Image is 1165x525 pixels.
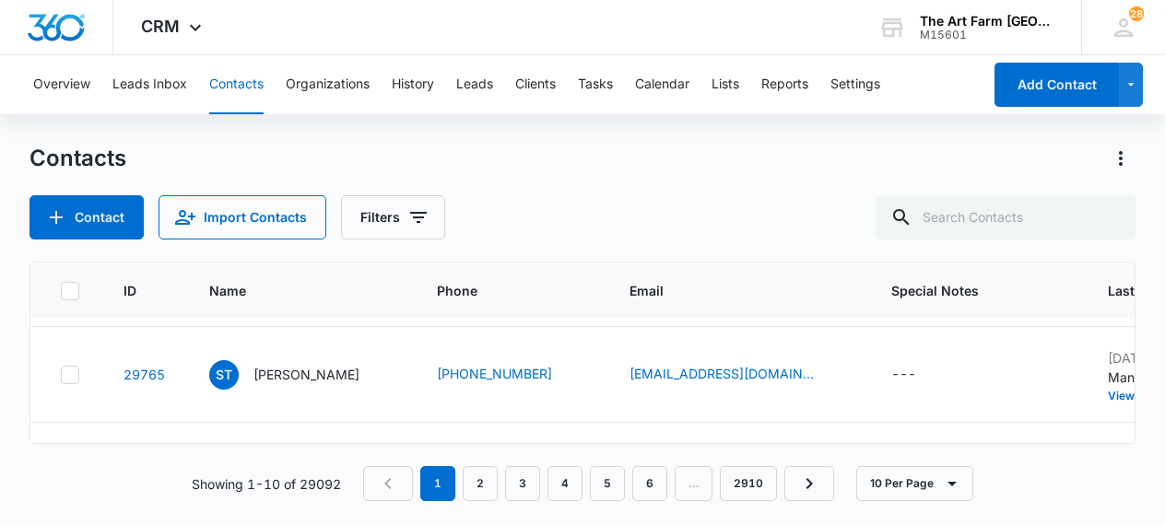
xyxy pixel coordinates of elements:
h1: Contacts [29,145,126,172]
div: account name [920,14,1054,29]
a: Navigate to contact details page for Sonia Talledo [124,367,165,382]
span: ID [124,281,138,300]
span: Phone [437,281,559,300]
div: Name - Sonia Talledo - Select to Edit Field [209,360,393,390]
nav: Pagination [363,466,834,501]
button: Lists [712,55,739,114]
button: Reports [761,55,808,114]
a: Page 2910 [720,466,777,501]
button: Settings [830,55,880,114]
span: ST [209,360,239,390]
div: Email - soniatalledo1969@gmail.com - Select to Edit Field [630,364,847,386]
button: History [392,55,434,114]
button: Actions [1106,144,1136,173]
button: Organizations [286,55,370,114]
button: Contacts [209,55,264,114]
p: Showing 1-10 of 29092 [192,474,341,494]
button: Import Contacts [159,195,326,239]
span: CRM [141,17,180,36]
div: account id [920,29,1054,41]
a: [EMAIL_ADDRESS][DOMAIN_NAME] [630,364,814,383]
em: 1 [420,466,455,501]
button: Calendar [635,55,689,114]
button: Add Contact [29,195,144,239]
a: Next Page [784,466,834,501]
a: Page 3 [505,466,540,501]
a: Page 4 [547,466,582,501]
button: 10 Per Page [856,466,973,501]
span: Email [630,281,820,300]
button: Tasks [578,55,613,114]
a: Page 2 [463,466,498,501]
button: Clients [515,55,556,114]
span: Special Notes [891,281,1037,300]
div: notifications count [1129,6,1144,21]
a: Page 6 [632,466,667,501]
div: Special Notes - - Select to Edit Field [891,364,949,386]
button: Add Contact [994,63,1119,107]
div: --- [891,364,916,386]
a: [PHONE_NUMBER] [437,364,552,383]
input: Search Contacts [876,195,1136,239]
button: Overview [33,55,90,114]
span: 28 [1129,6,1144,21]
p: [PERSON_NAME] [253,365,359,384]
button: Leads [456,55,493,114]
span: Name [209,281,366,300]
a: Page 5 [590,466,625,501]
div: Phone - (917) 739-4166 - Select to Edit Field [437,364,585,386]
button: Filters [341,195,445,239]
button: Leads Inbox [112,55,187,114]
